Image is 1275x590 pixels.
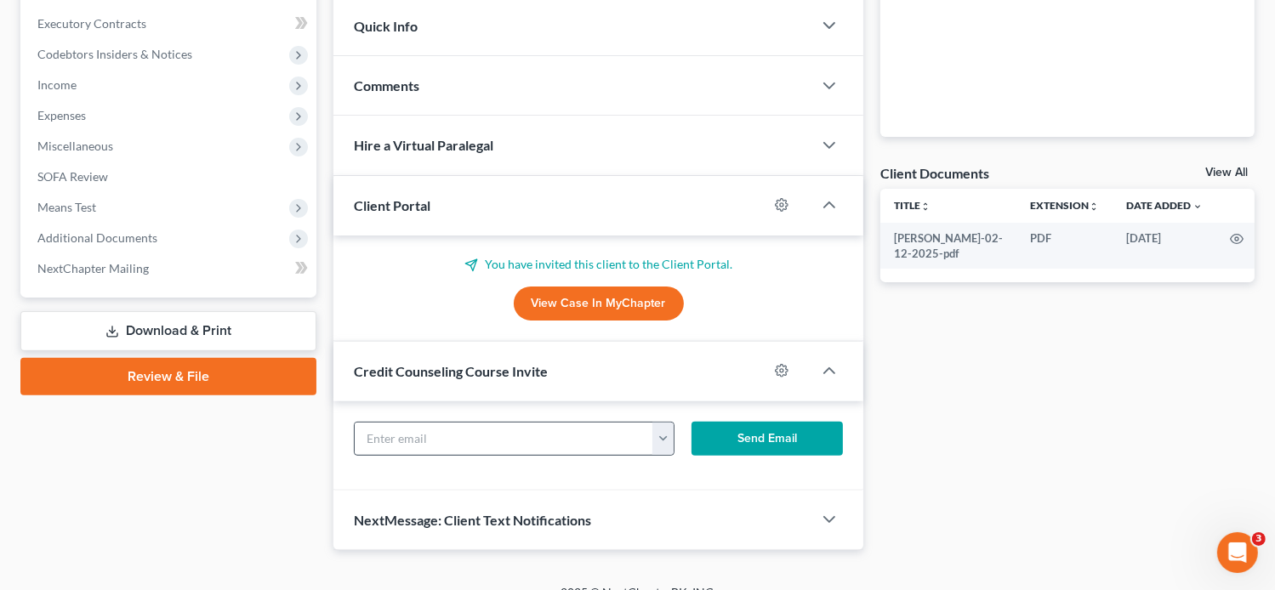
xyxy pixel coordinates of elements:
[37,261,149,275] span: NextChapter Mailing
[1113,223,1216,269] td: [DATE]
[1205,167,1248,179] a: View All
[355,423,654,455] input: Enter email
[354,137,493,153] span: Hire a Virtual Paralegal
[37,200,96,214] span: Means Test
[24,9,316,39] a: Executory Contracts
[24,253,316,284] a: NextChapter Mailing
[354,256,844,273] p: You have invited this client to the Client Portal.
[692,422,844,456] button: Send Email
[1252,532,1266,546] span: 3
[24,162,316,192] a: SOFA Review
[354,77,419,94] span: Comments
[37,108,86,122] span: Expenses
[1217,532,1258,573] iframe: Intercom live chat
[37,77,77,92] span: Income
[354,18,418,34] span: Quick Info
[354,363,548,379] span: Credit Counseling Course Invite
[354,512,591,528] span: NextMessage: Client Text Notifications
[1126,199,1203,212] a: Date Added expand_more
[1192,201,1203,212] i: expand_more
[20,311,316,351] a: Download & Print
[37,47,192,61] span: Codebtors Insiders & Notices
[37,169,108,184] span: SOFA Review
[20,358,316,395] a: Review & File
[880,164,989,182] div: Client Documents
[37,230,157,245] span: Additional Documents
[1016,223,1113,269] td: PDF
[514,286,684,321] a: View Case in MyChapter
[1030,199,1099,212] a: Extensionunfold_more
[354,197,430,213] span: Client Portal
[880,223,1016,269] td: [PERSON_NAME]-02-12-2025-pdf
[894,199,931,212] a: Titleunfold_more
[920,201,931,212] i: unfold_more
[37,139,113,153] span: Miscellaneous
[37,16,146,31] span: Executory Contracts
[1089,201,1099,212] i: unfold_more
